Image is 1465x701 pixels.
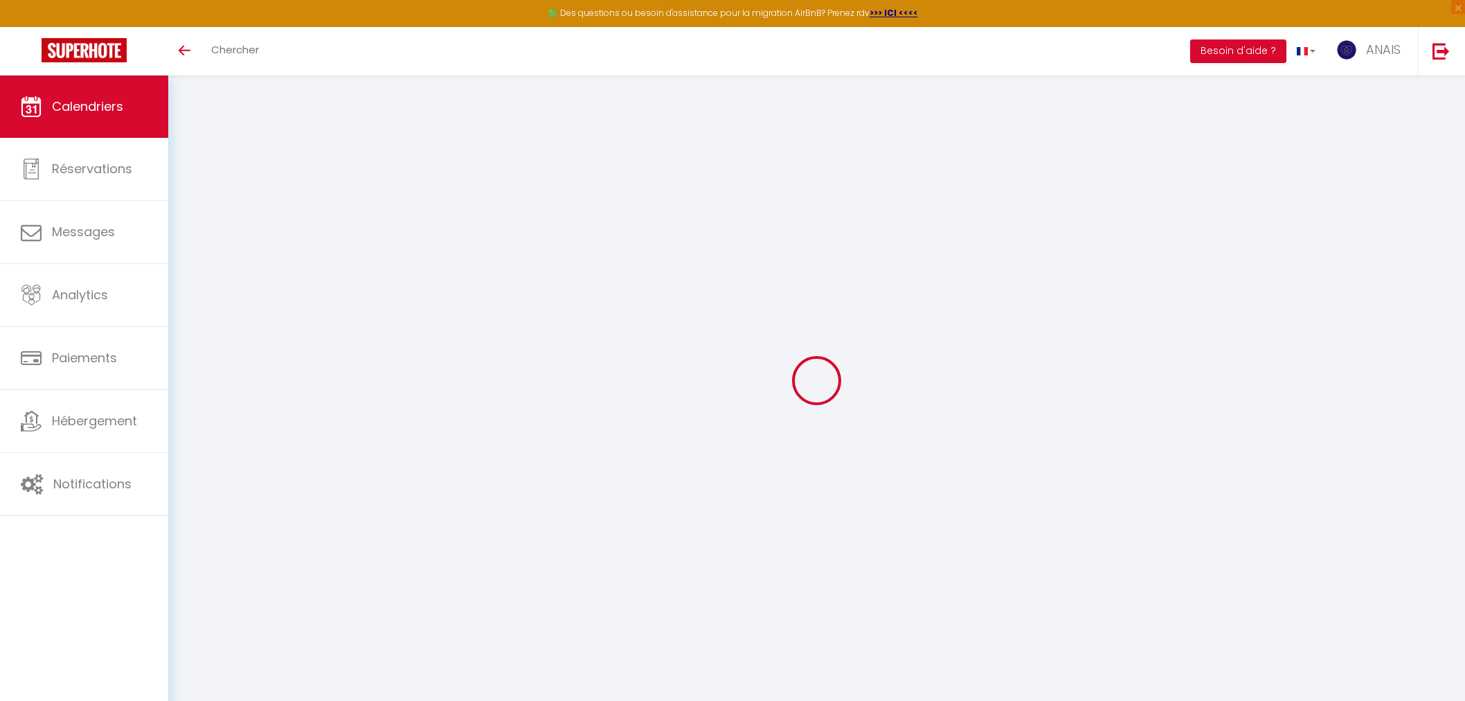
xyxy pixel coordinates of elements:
span: Analytics [52,286,108,303]
span: Paiements [52,349,117,366]
span: Messages [52,223,115,240]
button: Besoin d'aide ? [1190,39,1286,63]
a: ... ANAIS [1326,27,1418,76]
span: Calendriers [52,98,123,115]
a: Chercher [201,27,269,76]
img: ... [1336,39,1357,60]
img: Super Booking [42,38,127,62]
span: Notifications [53,475,132,493]
span: Hébergement [52,412,137,429]
img: logout [1432,42,1450,60]
span: ANAIS [1366,41,1401,58]
span: Chercher [211,42,259,57]
a: >>> ICI <<<< [870,7,918,19]
span: Réservations [52,160,132,177]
